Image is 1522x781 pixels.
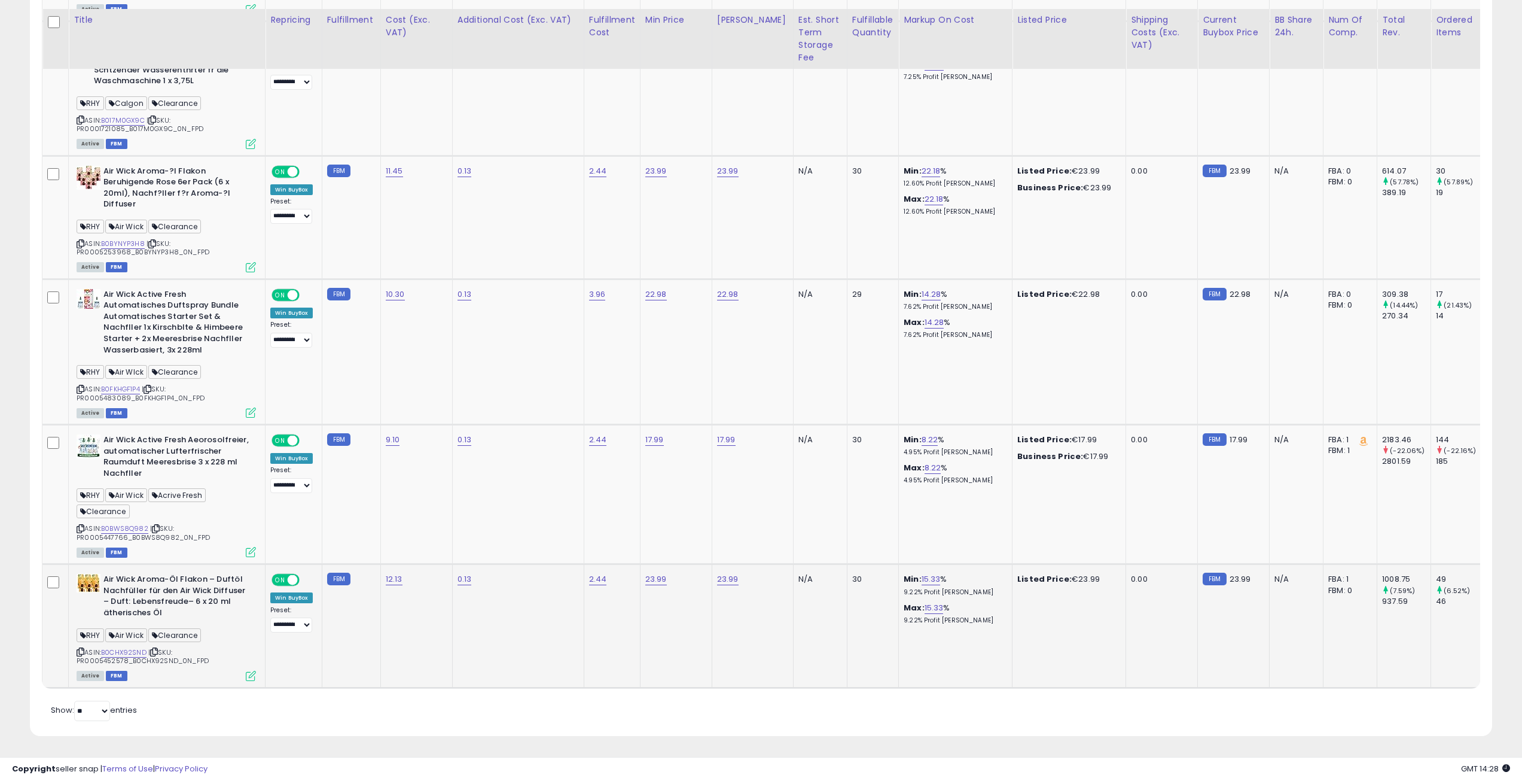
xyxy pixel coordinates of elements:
[148,488,206,502] span: Acrive Fresh
[589,573,607,585] a: 2.44
[1328,300,1368,311] div: FBM: 0
[904,303,1003,311] p: 7.62% Profit [PERSON_NAME]
[1436,574,1484,585] div: 49
[1230,165,1251,177] span: 23.99
[1131,434,1188,445] div: 0.00
[12,763,56,774] strong: Copyright
[77,524,210,542] span: | SKU: PR0005447766_B0BWS8Q982_0N_FPD
[717,288,739,300] a: 22.98
[1017,574,1117,585] div: €23.99
[101,116,145,126] a: B017M0GX9C
[77,628,104,642] span: RHY
[904,317,1003,339] div: %
[904,193,925,205] b: Max:
[270,453,313,464] div: Win BuyBox
[1382,456,1431,467] div: 2801.59
[106,4,127,14] span: FBM
[1436,596,1484,607] div: 46
[904,574,1003,596] div: %
[1017,182,1083,193] b: Business Price:
[1017,183,1117,193] div: €23.99
[904,476,1003,485] p: 4.95% Profit [PERSON_NAME]
[386,288,405,300] a: 10.30
[645,573,667,585] a: 23.99
[77,239,209,257] span: | SKU: PR0005253968_B0BYNYP3H8_0N_FPD
[798,166,838,177] div: N/A
[904,573,922,585] b: Min:
[1017,573,1072,585] b: Listed Price:
[1274,289,1314,300] div: N/A
[904,59,1003,81] div: %
[51,704,137,716] span: Show: entries
[645,288,667,300] a: 22.98
[105,365,147,379] span: Air WIck
[1017,434,1117,445] div: €17.99
[457,573,472,585] a: 0.13
[904,434,922,445] b: Min:
[1382,311,1431,321] div: 270.34
[457,14,579,26] div: Additional Cost (Exc. VAT)
[925,193,944,205] a: 22.18
[1382,434,1431,445] div: 2183.46
[1017,165,1072,177] b: Listed Price:
[798,574,838,585] div: N/A
[270,606,313,633] div: Preset:
[589,434,607,446] a: 2.44
[798,434,838,445] div: N/A
[155,763,208,774] a: Privacy Policy
[1328,445,1368,456] div: FBM: 1
[645,14,707,26] div: Min Price
[922,288,941,300] a: 14.28
[105,220,147,233] span: Air Wick
[904,180,1003,188] p: 12.60% Profit [PERSON_NAME]
[273,166,288,177] span: ON
[904,448,1003,457] p: 4.95% Profit [PERSON_NAME]
[904,165,922,177] b: Min:
[386,573,402,585] a: 12.13
[1436,14,1480,39] div: Ordered Items
[148,220,202,233] span: Clearance
[270,63,313,90] div: Preset:
[1436,289,1484,300] div: 17
[1436,166,1484,177] div: 30
[1436,311,1484,321] div: 14
[1390,446,1425,455] small: (-22.06%)
[798,14,842,64] div: Est. Short Term Storage Fee
[922,165,941,177] a: 22.18
[77,96,104,110] span: RHY
[904,463,1003,485] div: %
[386,165,403,177] a: 11.45
[1274,14,1318,39] div: BB Share 24h.
[103,166,249,213] b: Air Wick Aroma-?l Flakon Beruhigende Rose 6er Pack (6 x 20ml), Nachf?ller f?r Aroma-?l Diffuser
[904,588,1003,597] p: 9.22% Profit [PERSON_NAME]
[457,165,472,177] a: 0.13
[1444,446,1476,455] small: (-22.16%)
[1230,434,1248,445] span: 17.99
[77,4,104,14] span: All listings currently available for purchase on Amazon
[904,603,1003,625] div: %
[1017,289,1117,300] div: €22.98
[101,239,145,249] a: B0BYNYP3H8
[1328,574,1368,585] div: FBA: 1
[77,505,130,518] span: Clearance
[457,288,472,300] a: 0.13
[273,436,288,446] span: ON
[77,365,104,379] span: RHY
[904,289,1003,311] div: %
[1382,14,1426,39] div: Total Rev.
[1131,14,1192,51] div: Shipping Costs (Exc. VAT)
[77,548,104,558] span: All listings currently available for purchase on Amazon
[1444,300,1472,310] small: (21.43%)
[589,288,606,300] a: 3.96
[327,433,350,446] small: FBM
[925,317,944,329] a: 14.28
[1017,451,1117,462] div: €17.99
[298,166,317,177] span: OFF
[270,184,313,195] div: Win BuyBox
[101,524,148,534] a: B0BWS8Q982
[1230,573,1251,585] span: 23.99
[852,574,889,585] div: 30
[1390,300,1418,310] small: (14.44%)
[105,628,147,642] span: Air Wick
[270,14,317,26] div: Repricing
